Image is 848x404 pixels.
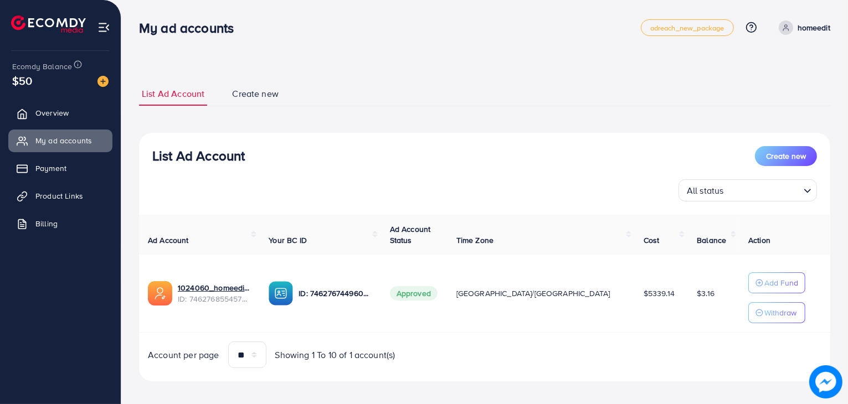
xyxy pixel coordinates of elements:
[178,282,251,305] div: <span class='underline'>1024060_homeedit7_1737561213516</span></br>7462768554572742672
[35,107,69,118] span: Overview
[269,235,307,246] span: Your BC ID
[142,87,204,100] span: List Ad Account
[178,282,251,293] a: 1024060_homeedit7_1737561213516
[97,76,109,87] img: image
[8,157,112,179] a: Payment
[8,130,112,152] a: My ad accounts
[8,185,112,207] a: Product Links
[12,72,32,89] span: $50
[685,183,726,199] span: All status
[748,302,805,323] button: Withdraw
[35,135,92,146] span: My ad accounts
[11,15,86,33] img: logo
[764,276,798,289] p: Add Fund
[764,306,796,319] p: Withdraw
[644,235,660,246] span: Cost
[456,288,610,299] span: [GEOGRAPHIC_DATA]/[GEOGRAPHIC_DATA]
[8,213,112,235] a: Billing
[697,235,726,246] span: Balance
[35,218,58,229] span: Billing
[798,21,830,34] p: homeedit
[748,235,770,246] span: Action
[809,365,842,398] img: image
[641,19,734,36] a: adreach_new_package
[697,288,715,299] span: $3.16
[727,180,799,199] input: Search for option
[679,179,817,201] div: Search for option
[766,151,806,162] span: Create new
[178,293,251,304] span: ID: 7462768554572742672
[755,146,817,166] button: Create new
[650,24,724,32] span: adreach_new_package
[269,281,293,305] img: ic-ba-acc.ded83a64.svg
[148,349,219,361] span: Account per page
[390,224,431,246] span: Ad Account Status
[152,148,245,164] h3: List Ad Account
[148,281,172,305] img: ic-ads-acc.e4c84228.svg
[275,349,395,361] span: Showing 1 To 10 of 1 account(s)
[12,61,72,72] span: Ecomdy Balance
[644,288,675,299] span: $5339.14
[97,21,110,34] img: menu
[35,190,83,201] span: Product Links
[148,235,189,246] span: Ad Account
[8,102,112,124] a: Overview
[456,235,494,246] span: Time Zone
[390,286,438,301] span: Approved
[232,87,279,100] span: Create new
[299,287,372,300] p: ID: 7462767449604177937
[139,20,243,36] h3: My ad accounts
[748,272,805,293] button: Add Fund
[35,163,66,174] span: Payment
[774,20,830,35] a: homeedit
